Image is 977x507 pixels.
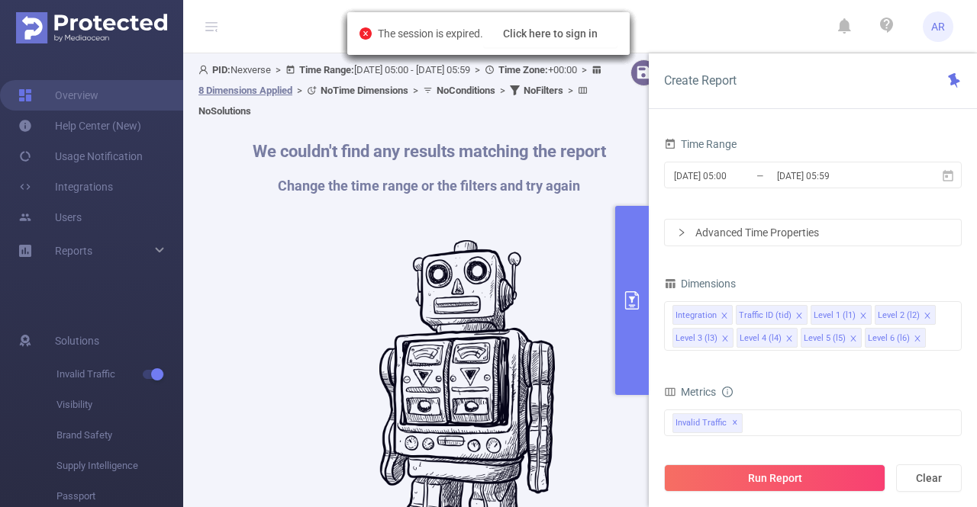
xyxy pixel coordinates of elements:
span: Invalid Traffic [56,359,183,390]
div: icon: rightAdvanced Time Properties [665,220,961,245]
b: PID: [212,64,231,75]
span: Dimensions [664,278,736,290]
li: Level 5 (l5) [801,328,862,348]
button: Click here to sign in [483,20,617,47]
h1: Change the time range or the filters and try again [253,179,606,193]
i: icon: user [198,65,212,75]
li: Level 6 (l6) [865,328,926,348]
span: Solutions [55,326,99,356]
span: Nexverse [DATE] 05:00 - [DATE] 05:59 +00:00 [198,64,605,117]
a: Overview [18,80,98,111]
div: Level 3 (l3) [676,329,717,348]
b: Time Zone: [498,64,548,75]
li: Level 4 (l4) [737,328,798,348]
a: Help Center (New) [18,111,141,141]
b: Time Range: [299,64,354,75]
i: icon: close [795,312,803,321]
input: End date [775,165,899,186]
b: No Filters [524,85,563,96]
button: Run Report [664,464,885,492]
span: > [577,64,592,75]
div: Integration [676,306,717,326]
li: Integration [672,305,733,325]
b: No Conditions [437,85,495,96]
span: > [495,85,510,96]
span: Visibility [56,390,183,420]
span: Invalid Traffic [672,413,743,433]
li: Level 2 (l2) [875,305,936,325]
a: Users [18,202,82,233]
span: > [292,85,307,96]
span: Brand Safety [56,420,183,451]
span: Time Range [664,138,737,150]
span: The session is expired. [378,27,617,40]
span: Supply Intelligence [56,451,183,481]
i: icon: close [924,312,931,321]
i: icon: right [677,228,686,237]
a: Reports [55,236,92,266]
li: Level 3 (l3) [672,328,734,348]
div: Level 6 (l6) [868,329,910,348]
i: icon: info-circle [722,387,733,397]
span: Create Report [664,73,737,88]
i: icon: close [850,335,857,344]
a: Integrations [18,172,113,202]
i: icon: close [721,312,728,321]
button: Clear [896,464,962,492]
li: Traffic ID (tid) [736,305,808,325]
a: Usage Notification [18,141,143,172]
b: No Time Dimensions [321,85,408,96]
i: icon: close [785,335,793,344]
b: No Solutions [198,105,251,117]
i: icon: close-circle [360,27,372,40]
span: Metrics [664,386,716,398]
u: 8 Dimensions Applied [198,85,292,96]
span: Reports [55,245,92,257]
div: Level 5 (l5) [804,329,846,348]
h1: We couldn't find any results matching the report [253,143,606,160]
span: > [470,64,485,75]
div: Level 1 (l1) [814,306,856,326]
i: icon: close [859,312,867,321]
div: Traffic ID (tid) [739,306,792,326]
span: > [408,85,423,96]
div: Level 2 (l2) [878,306,920,326]
input: Start date [672,165,796,186]
span: ✕ [732,414,738,432]
div: Level 4 (l4) [740,329,782,348]
li: Level 1 (l1) [811,305,872,325]
span: > [271,64,285,75]
i: icon: close [914,335,921,344]
i: icon: close [721,335,729,344]
span: AR [931,11,945,42]
img: Protected Media [16,12,167,43]
span: > [563,85,578,96]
